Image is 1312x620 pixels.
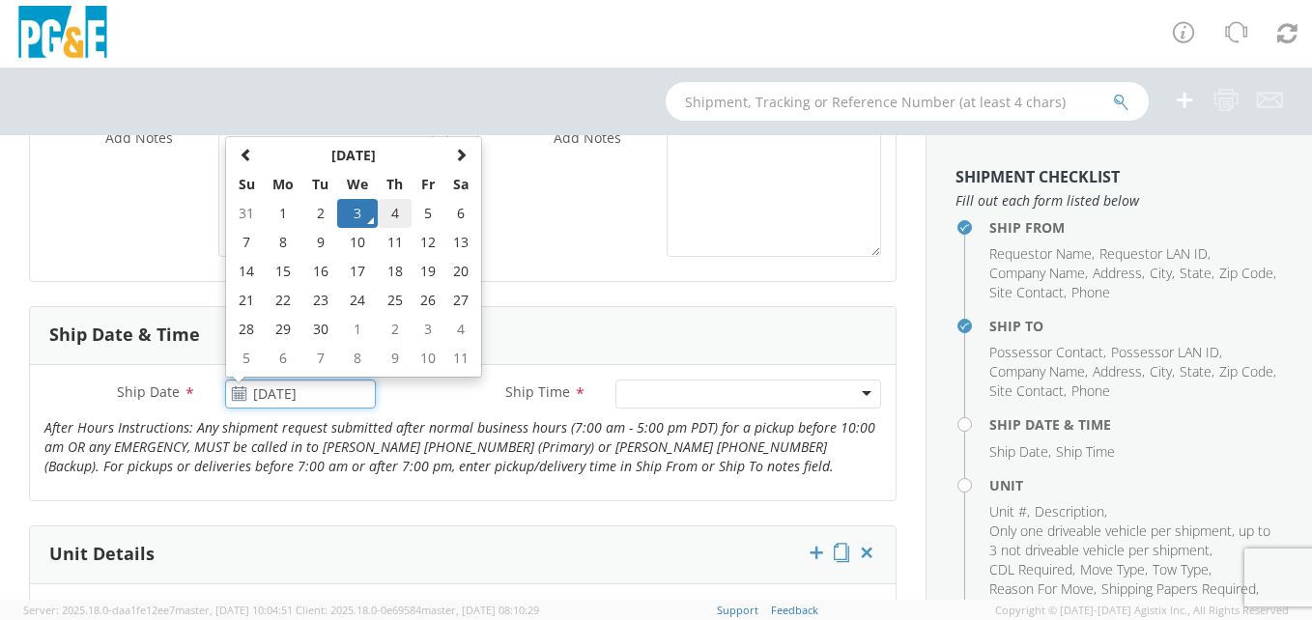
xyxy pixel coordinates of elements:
td: 2 [378,315,412,344]
li: , [1180,264,1214,283]
h4: Ship From [989,220,1283,235]
th: Select Month [264,141,444,170]
img: pge-logo-06675f144f4cfa6a6814.png [14,6,111,63]
td: 22 [264,286,304,315]
span: Next Month [454,148,468,161]
td: 19 [412,257,444,286]
span: Zip Code [1219,264,1273,282]
span: Company Name [989,264,1085,282]
span: Copyright © [DATE]-[DATE] Agistix Inc., All Rights Reserved [995,603,1289,618]
h3: Unit Details [49,545,155,564]
span: Reason For Move [989,579,1094,598]
span: Tow Type [1153,560,1209,578]
td: 18 [378,257,412,286]
td: 11 [378,228,412,257]
span: Site Contact [989,381,1064,400]
span: Possessor LAN ID [1111,343,1219,361]
td: 12 [412,228,444,257]
td: 14 [230,257,264,286]
span: City [1150,264,1172,282]
span: Previous Month [240,148,253,161]
li: , [989,362,1088,381]
td: 28 [230,315,264,344]
li: , [1219,264,1276,283]
th: Fr [412,170,444,199]
span: Phone [1071,283,1110,301]
td: 11 [444,344,477,373]
span: Requestor Name [989,244,1092,263]
td: 6 [264,344,304,373]
strong: Shipment Checklist [955,166,1120,187]
span: master, [DATE] 10:04:51 [175,603,293,617]
td: 17 [337,257,378,286]
span: Shipping Papers Required [1101,579,1256,598]
li: , [989,579,1097,599]
td: 27 [444,286,477,315]
td: 16 [303,257,337,286]
td: 5 [230,344,264,373]
a: Support [717,603,758,617]
span: State [1180,264,1212,282]
span: Description [1035,502,1104,521]
td: 10 [337,228,378,257]
th: Su [230,170,264,199]
li: , [989,502,1030,521]
li: , [989,343,1106,362]
td: 25 [378,286,412,315]
li: , [1111,343,1222,362]
td: 20 [444,257,477,286]
span: Address [1093,264,1142,282]
td: 9 [378,344,412,373]
li: , [989,521,1278,560]
span: Add Notes [554,128,621,147]
td: 4 [378,199,412,228]
span: Move Type [1080,560,1145,578]
td: 24 [337,286,378,315]
span: CDL Required [989,560,1072,578]
th: We [337,170,378,199]
h4: Unit [989,478,1283,493]
td: 23 [303,286,337,315]
li: , [1150,362,1175,381]
li: , [1035,502,1107,521]
td: 7 [303,344,337,373]
span: Ship Date [989,442,1048,461]
td: 1 [264,199,304,228]
li: , [1153,560,1212,579]
span: Ship Time [1056,442,1115,461]
span: Zip Code [1219,362,1273,380]
span: Possessor Contact [989,343,1103,361]
span: State [1180,362,1212,380]
span: Phone [1071,381,1110,400]
li: , [989,283,1067,302]
td: 2 [303,199,337,228]
td: 13 [444,228,477,257]
td: 3 [337,199,378,228]
span: Fill out each form listed below [955,191,1283,211]
li: , [989,560,1075,579]
td: 3 [412,315,444,344]
li: , [989,442,1051,462]
td: 31 [230,199,264,228]
th: Th [378,170,412,199]
td: 21 [230,286,264,315]
td: 29 [264,315,304,344]
span: Server: 2025.18.0-daa1fe12ee7 [23,603,293,617]
li: , [1093,362,1145,381]
li: , [1219,362,1276,381]
span: Add Notes [105,128,173,147]
td: 30 [303,315,337,344]
li: , [989,264,1088,283]
h3: Ship Date & Time [49,325,200,345]
td: 4 [444,315,477,344]
i: After Hours Instructions: Any shipment request submitted after normal business hours (7:00 am - 5... [44,418,875,475]
span: Ship Date [117,382,180,401]
li: , [989,244,1095,264]
td: 8 [264,228,304,257]
li: , [989,381,1067,401]
li: , [1080,560,1148,579]
li: , [1150,264,1175,283]
span: master, [DATE] 08:10:29 [421,603,539,617]
td: 5 [412,199,444,228]
span: Company Name [989,362,1085,380]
